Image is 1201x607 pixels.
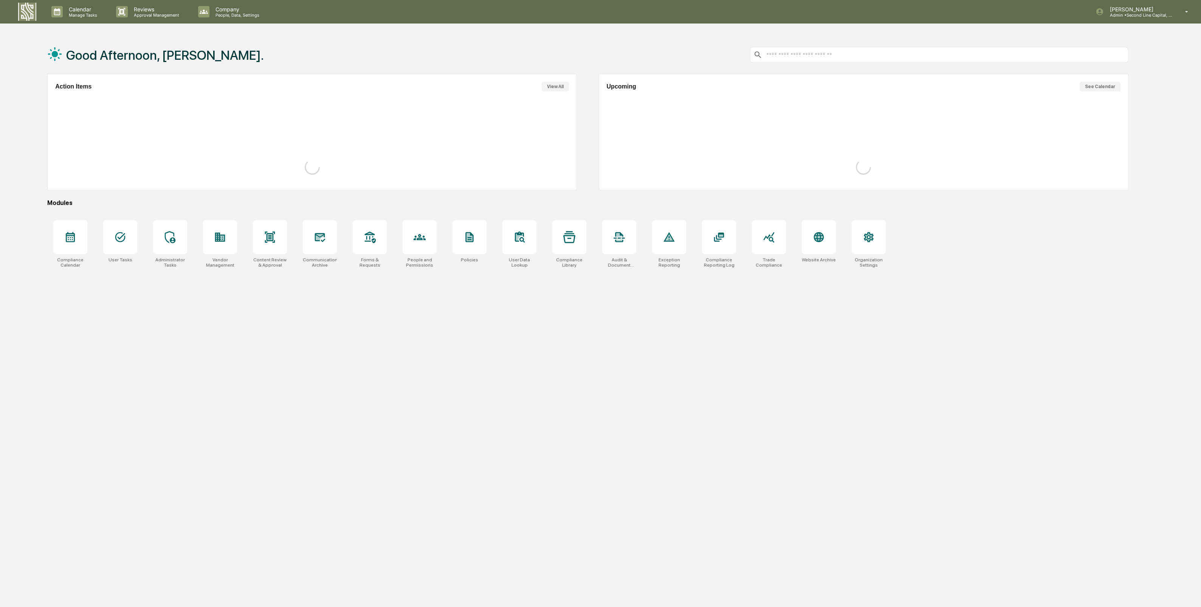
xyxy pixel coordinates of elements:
[303,257,337,268] div: Communications Archive
[502,257,536,268] div: User Data Lookup
[18,3,36,21] img: logo
[63,6,101,12] p: Calendar
[108,257,132,262] div: User Tasks
[403,257,437,268] div: People and Permissions
[852,257,886,268] div: Organization Settings
[802,257,836,262] div: Website Archive
[128,12,183,18] p: Approval Management
[153,257,187,268] div: Administrator Tasks
[47,199,1128,206] div: Modules
[1080,82,1120,92] button: See Calendar
[542,82,569,92] button: View All
[353,257,387,268] div: Forms & Requests
[128,6,183,12] p: Reviews
[1104,12,1174,18] p: Admin • Second Line Capital, LLC
[203,257,237,268] div: Vendor Management
[607,83,636,90] h2: Upcoming
[702,257,736,268] div: Compliance Reporting Log
[63,12,101,18] p: Manage Tasks
[66,48,264,63] h1: Good Afternoon, [PERSON_NAME].
[752,257,786,268] div: Trade Compliance
[652,257,686,268] div: Exception Reporting
[209,6,263,12] p: Company
[1104,6,1174,12] p: [PERSON_NAME]
[55,83,91,90] h2: Action Items
[53,257,87,268] div: Compliance Calendar
[253,257,287,268] div: Content Review & Approval
[602,257,636,268] div: Audit & Document Logs
[552,257,586,268] div: Compliance Library
[461,257,478,262] div: Policies
[209,12,263,18] p: People, Data, Settings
